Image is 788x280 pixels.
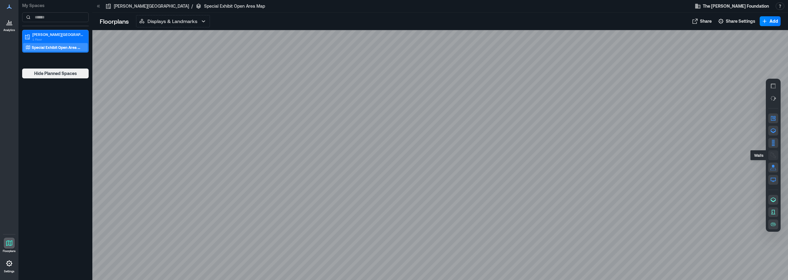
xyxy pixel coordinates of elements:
p: My Spaces [22,2,89,9]
p: Settings [4,270,14,273]
span: Share [700,18,712,24]
p: [PERSON_NAME][GEOGRAPHIC_DATA] [32,32,84,37]
a: Settings [2,256,17,275]
button: Hide Planned Spaces [22,69,89,78]
button: The [PERSON_NAME] Foundation [693,1,771,11]
span: Hide Planned Spaces [34,70,77,77]
button: Add [760,16,781,26]
a: Floorplans [1,236,18,255]
a: Analytics [2,15,17,34]
p: Special Exhibit Open Area Map [32,45,83,50]
p: Displays & Landmarks [147,18,197,25]
p: 1 Floor [32,37,84,42]
p: Floorplans [100,17,129,26]
button: Displays & Landmarks [136,15,210,27]
p: Floorplans [3,249,16,253]
span: Share Settings [726,18,755,24]
button: Share Settings [716,16,757,26]
p: [PERSON_NAME][GEOGRAPHIC_DATA] [114,3,189,9]
p: Analytics [3,28,15,32]
span: The [PERSON_NAME] Foundation [703,3,769,9]
p: Special Exhibit Open Area Map [204,3,265,9]
button: Share [690,16,714,26]
p: / [191,3,193,9]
